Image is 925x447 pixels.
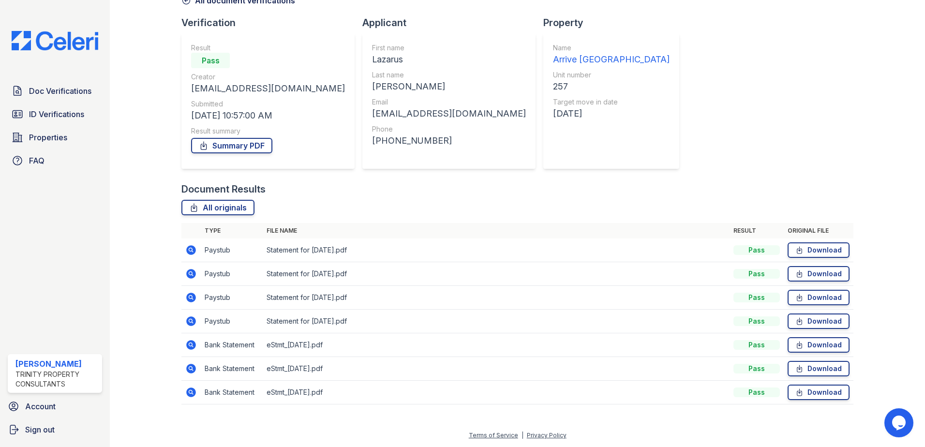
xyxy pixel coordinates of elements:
[181,200,254,215] a: All originals
[733,340,780,350] div: Pass
[8,128,102,147] a: Properties
[191,43,345,53] div: Result
[191,99,345,109] div: Submitted
[372,53,526,66] div: Lazarus
[191,126,345,136] div: Result summary
[372,124,526,134] div: Phone
[788,337,850,353] a: Download
[884,408,915,437] iframe: chat widget
[25,424,55,435] span: Sign out
[553,70,670,80] div: Unit number
[191,53,230,68] div: Pass
[733,269,780,279] div: Pass
[8,81,102,101] a: Doc Verifications
[191,72,345,82] div: Creator
[263,381,730,404] td: eStmt_[DATE].pdf
[733,316,780,326] div: Pass
[191,138,272,153] a: Summary PDF
[201,381,263,404] td: Bank Statement
[201,357,263,381] td: Bank Statement
[733,387,780,397] div: Pass
[372,134,526,148] div: [PHONE_NUMBER]
[372,70,526,80] div: Last name
[191,82,345,95] div: [EMAIL_ADDRESS][DOMAIN_NAME]
[372,80,526,93] div: [PERSON_NAME]
[181,16,362,30] div: Verification
[788,290,850,305] a: Download
[362,16,543,30] div: Applicant
[201,223,263,238] th: Type
[553,43,670,66] a: Name Arrive [GEOGRAPHIC_DATA]
[4,420,106,439] a: Sign out
[522,432,523,439] div: |
[263,357,730,381] td: eStmt_[DATE].pdf
[15,370,98,389] div: Trinity Property Consultants
[263,286,730,310] td: Statement for [DATE].pdf
[201,333,263,357] td: Bank Statement
[788,361,850,376] a: Download
[191,109,345,122] div: [DATE] 10:57:00 AM
[8,104,102,124] a: ID Verifications
[29,108,84,120] span: ID Verifications
[201,262,263,286] td: Paystub
[201,238,263,262] td: Paystub
[15,358,98,370] div: [PERSON_NAME]
[29,85,91,97] span: Doc Verifications
[733,293,780,302] div: Pass
[263,223,730,238] th: File name
[4,397,106,416] a: Account
[553,43,670,53] div: Name
[553,80,670,93] div: 257
[784,223,853,238] th: Original file
[372,97,526,107] div: Email
[788,313,850,329] a: Download
[29,155,45,166] span: FAQ
[181,182,266,196] div: Document Results
[733,245,780,255] div: Pass
[263,310,730,333] td: Statement for [DATE].pdf
[201,310,263,333] td: Paystub
[527,432,567,439] a: Privacy Policy
[263,262,730,286] td: Statement for [DATE].pdf
[788,266,850,282] a: Download
[263,238,730,262] td: Statement for [DATE].pdf
[372,43,526,53] div: First name
[553,53,670,66] div: Arrive [GEOGRAPHIC_DATA]
[553,107,670,120] div: [DATE]
[733,364,780,373] div: Pass
[263,333,730,357] td: eStmt_[DATE].pdf
[730,223,784,238] th: Result
[8,151,102,170] a: FAQ
[29,132,67,143] span: Properties
[372,107,526,120] div: [EMAIL_ADDRESS][DOMAIN_NAME]
[4,31,106,50] img: CE_Logo_Blue-a8612792a0a2168367f1c8372b55b34899dd931a85d93a1a3d3e32e68fde9ad4.png
[25,401,56,412] span: Account
[553,97,670,107] div: Target move in date
[788,385,850,400] a: Download
[788,242,850,258] a: Download
[543,16,687,30] div: Property
[201,286,263,310] td: Paystub
[469,432,518,439] a: Terms of Service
